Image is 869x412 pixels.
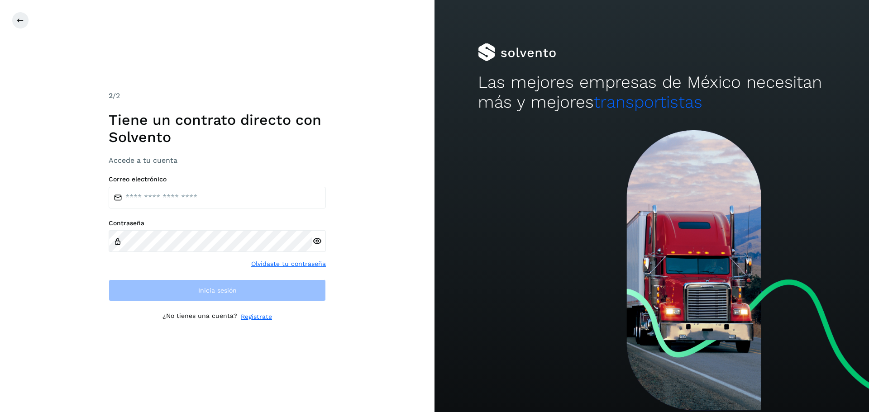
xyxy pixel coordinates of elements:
a: Regístrate [241,312,272,322]
a: Olvidaste tu contraseña [251,259,326,269]
label: Correo electrónico [109,175,326,183]
span: 2 [109,91,113,100]
span: transportistas [594,92,702,112]
button: Inicia sesión [109,279,326,301]
label: Contraseña [109,219,326,227]
span: Inicia sesión [198,287,237,294]
p: ¿No tienes una cuenta? [162,312,237,322]
div: /2 [109,90,326,101]
h1: Tiene un contrato directo con Solvento [109,111,326,146]
h2: Las mejores empresas de México necesitan más y mejores [478,72,826,113]
h3: Accede a tu cuenta [109,156,326,165]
